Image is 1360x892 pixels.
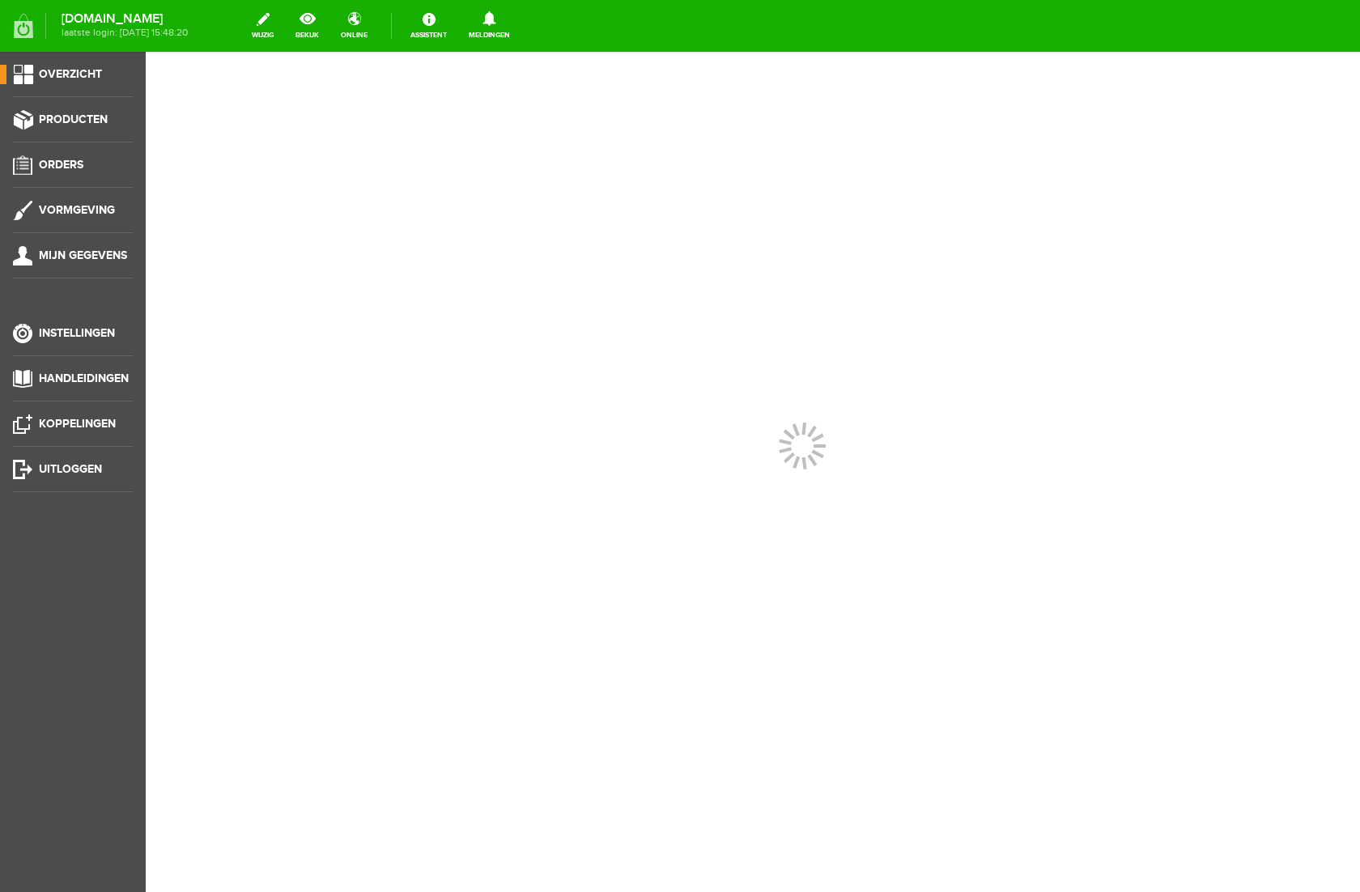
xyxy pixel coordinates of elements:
a: Meldingen [459,8,520,44]
span: Uitloggen [39,462,102,476]
span: Koppelingen [39,417,116,431]
span: Orders [39,158,83,172]
a: online [331,8,377,44]
a: Assistent [401,8,457,44]
strong: [DOMAIN_NAME] [62,15,188,23]
span: Handleidingen [39,372,129,385]
span: Vormgeving [39,203,115,217]
span: Instellingen [39,326,115,340]
span: Producten [39,113,108,126]
span: Mijn gegevens [39,248,127,262]
span: Overzicht [39,67,102,81]
span: laatste login: [DATE] 15:48:20 [62,28,188,37]
a: bekijk [286,8,329,44]
a: wijzig [242,8,283,44]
